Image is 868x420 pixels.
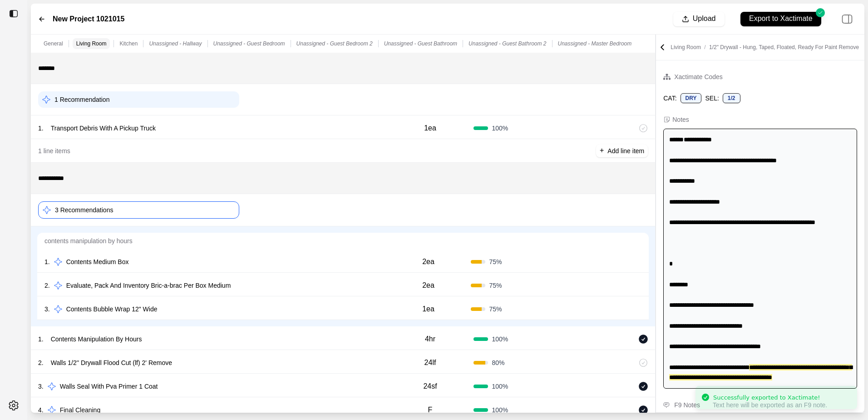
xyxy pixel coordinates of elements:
p: Export to Xactimate [749,14,813,24]
button: Export to Xactimate [732,7,830,30]
img: toggle sidebar [9,9,18,18]
p: Contents Medium Box [63,255,133,268]
span: 75 % [489,281,502,290]
p: 2 . [44,281,50,290]
p: Walls Seal With Pva Primer 1 Coat [56,380,162,393]
p: Living Room [76,40,107,47]
p: Unassigned - Master Bedroom [558,40,632,47]
p: Unassigned - Guest Bathroom [384,40,457,47]
p: Evaluate, Pack And Inventory Bric-a-brac Per Box Medium [63,279,235,292]
div: F9 Notes [674,400,700,410]
img: right-panel.svg [837,9,857,29]
p: Add line item [607,146,644,155]
p: contents manipulation by hours [37,233,649,249]
p: Walls 1/2'' Drywall Flood Cut (lf) 2' Remove [47,356,176,369]
span: 1/2" Drywall - Hung, Taped, Floated, Ready For Paint Remove [709,44,859,50]
p: 2ea [422,280,434,291]
p: 1 line items [38,146,70,155]
span: / [701,44,709,50]
button: Export to Xactimate [740,12,821,26]
p: 1 . [38,124,44,133]
p: Contents Bubble Wrap 12" Wide [63,303,161,315]
p: F [428,405,433,415]
div: Notes [672,115,689,124]
p: Transport Debris With A Pickup Truck [47,122,159,135]
p: 3 . [38,382,44,391]
p: Kitchen [119,40,138,47]
span: 75 % [489,305,502,314]
p: 1 Recommendation [54,95,109,104]
span: 100 % [492,405,508,415]
p: Unassigned - Guest Bedroom [213,40,285,47]
p: 4 . [38,405,44,415]
span: 80 % [492,358,504,367]
p: 2 . [38,358,44,367]
p: Unassigned - Guest Bedroom 2 [296,40,373,47]
p: Unassigned - Hallway [149,40,202,47]
span: 100 % [492,382,508,391]
div: Xactimate Codes [674,71,723,82]
p: 1 . [38,335,44,344]
p: 1ea [422,304,434,315]
div: Successfully exported to Xactimate! [713,393,820,402]
p: Final Cleaning [56,404,104,416]
p: 3 . [44,305,50,314]
p: 24sf [423,381,437,392]
p: Upload [693,14,716,24]
p: 1ea [424,123,436,134]
button: +Add line item [596,145,648,157]
div: 1/2 [723,93,740,103]
p: 2ea [422,256,434,267]
p: SEL: [705,94,719,103]
span: 100 % [492,335,508,344]
p: 24lf [424,357,436,368]
p: Unassigned - Guest Bathroom 2 [469,40,546,47]
p: + [600,145,604,156]
p: 3 Recommendations [55,205,113,215]
label: New Project 1021015 [53,14,124,25]
div: DRY [681,93,702,103]
p: General [44,40,63,47]
img: comment [663,402,670,408]
span: 100 % [492,124,508,133]
p: 1 . [44,257,50,266]
button: Upload [673,12,725,26]
p: Contents Manipulation By Hours [47,333,146,345]
p: CAT: [663,94,676,103]
p: 4hr [425,334,435,345]
p: Living Room [671,44,859,51]
span: 75 % [489,257,502,266]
